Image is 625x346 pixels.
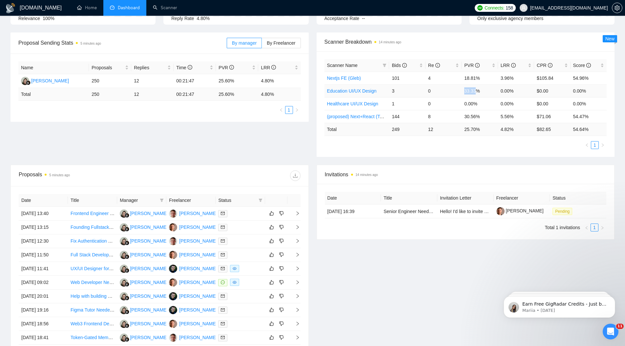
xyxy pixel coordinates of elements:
[125,254,129,259] img: gigradar-bm.png
[130,320,168,327] div: [PERSON_NAME]
[258,74,301,88] td: 4.80%
[599,141,607,149] li: Next Page
[269,211,274,216] span: like
[49,173,70,177] time: 5 minutes ago
[29,25,113,31] p: Message from Mariia, sent 4d ago
[120,209,128,218] img: R
[130,265,168,272] div: [PERSON_NAME]
[324,38,607,46] span: Scanner Breakdown
[174,74,216,88] td: 00:21:47
[118,5,140,11] span: Dashboard
[29,19,113,25] p: Earn Free GigRadar Credits - Just by Sharing Your Story! 💬 Want more credits for sending proposal...
[120,210,168,216] a: R[PERSON_NAME]
[169,279,217,285] a: GS[PERSON_NAME]
[435,63,440,68] span: info-circle
[169,334,177,342] img: TZ
[268,292,276,300] button: like
[327,88,377,94] a: Education UI/UX Design
[125,241,129,245] img: gigradar-bm.png
[534,72,570,84] td: $105.84
[426,110,462,123] td: 8
[571,84,607,97] td: 0.00%
[586,63,591,68] span: info-circle
[278,292,285,300] button: dislike
[176,65,192,70] span: Time
[279,211,284,216] span: dislike
[534,97,570,110] td: $0.00
[269,238,274,244] span: like
[130,292,168,300] div: [PERSON_NAME]
[179,334,217,341] div: [PERSON_NAME]
[268,265,276,272] button: like
[506,4,513,11] span: 158
[591,141,599,149] li: 1
[169,335,217,340] a: TZ[PERSON_NAME]
[134,64,166,71] span: Replies
[120,251,128,259] img: R
[221,239,225,243] span: mail
[71,321,199,326] a: Web3 Frontend Developer (React/Next.js + Wallet Integrations)
[601,143,605,147] span: right
[221,308,225,312] span: mail
[279,293,284,299] span: dislike
[269,293,274,299] span: like
[268,237,276,245] button: like
[583,224,591,231] button: left
[325,192,381,205] th: Date
[552,208,572,215] span: Pending
[120,266,168,271] a: R[PERSON_NAME]
[437,192,494,205] th: Invitation Letter
[268,334,276,341] button: like
[381,60,388,70] span: filter
[268,251,276,259] button: like
[325,205,381,218] td: [DATE] 16:39
[19,207,68,221] td: [DATE] 13:40
[498,97,534,110] td: 0.00%
[279,266,284,271] span: dislike
[379,40,401,44] time: 14 minutes ago
[268,306,276,314] button: like
[600,226,604,230] span: right
[68,221,117,234] td: Founding Fullstack Engineer (Data + LLMs)
[583,141,591,149] button: left
[259,198,262,202] span: filter
[117,194,166,207] th: Manager
[612,5,622,11] a: setting
[598,224,606,231] li: Next Page
[477,16,544,21] span: Only exclusive agency members
[278,209,285,217] button: dislike
[169,252,217,257] a: GS[PERSON_NAME]
[197,16,210,21] span: 4.80%
[477,5,483,11] img: upwork-logo.png
[496,208,544,213] a: [PERSON_NAME]
[160,198,164,202] span: filter
[278,237,285,245] button: dislike
[169,292,177,300] img: AL
[21,78,69,83] a: R[PERSON_NAME]
[485,4,504,11] span: Connects:
[21,77,29,85] img: R
[216,88,258,101] td: 25.60 %
[71,307,157,313] a: Figma Tutor Needed for Exam Preparation
[462,110,498,123] td: 30.56%
[381,192,437,205] th: Title
[71,293,127,299] a: Help with building a website
[571,110,607,123] td: 54.47%
[585,226,589,230] span: left
[494,282,625,328] iframe: Intercom notifications message
[277,106,285,114] button: left
[501,63,516,68] span: LRR
[389,110,425,123] td: 144
[169,293,217,298] a: AL[PERSON_NAME]
[229,65,234,70] span: info-circle
[169,265,177,273] img: AL
[428,63,440,68] span: Re
[389,72,425,84] td: 101
[498,110,534,123] td: 5.56%
[71,225,159,230] a: Founding Fullstack Engineer (Data + LLMs)
[89,88,131,101] td: 250
[426,97,462,110] td: 0
[169,209,177,218] img: TZ
[120,252,168,257] a: R[PERSON_NAME]
[267,40,295,46] span: By Freelancer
